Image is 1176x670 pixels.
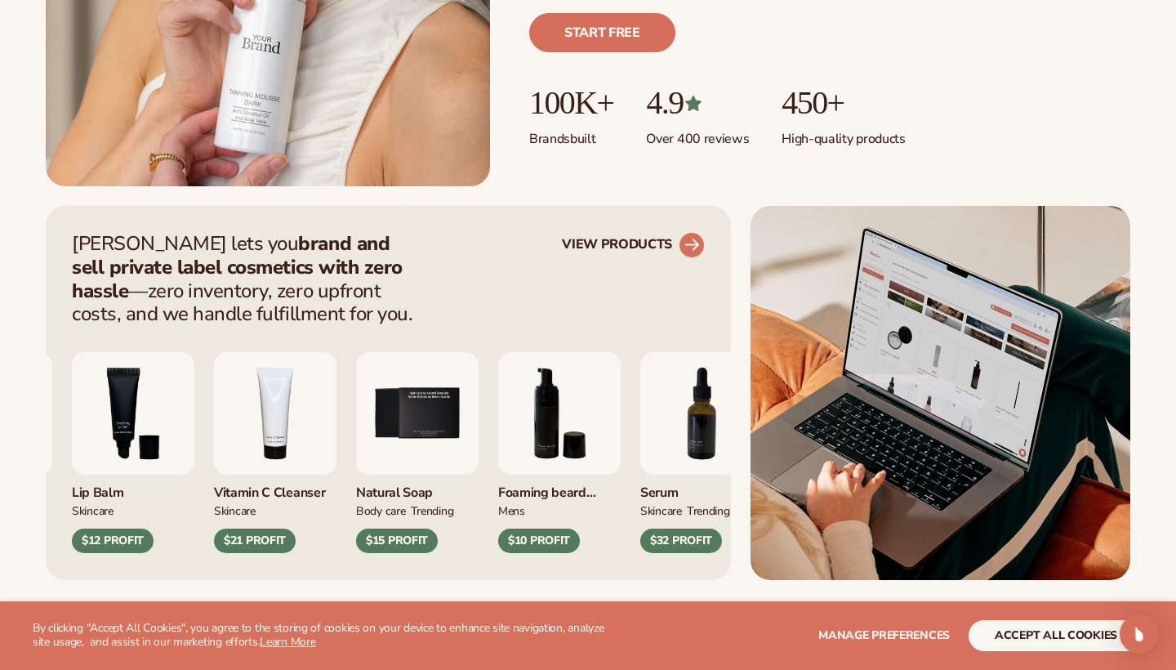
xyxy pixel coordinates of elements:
div: 7 / 9 [640,352,763,553]
div: $12 PROFIT [72,529,154,553]
div: 6 / 9 [498,352,621,553]
img: Vitamin c cleanser. [214,352,336,475]
div: SKINCARE [640,502,682,519]
img: Collagen and retinol serum. [640,352,763,475]
div: 3 / 9 [72,352,194,553]
div: $21 PROFIT [214,529,296,553]
div: Skincare [214,502,256,519]
span: Manage preferences [818,628,950,643]
div: BODY Care [356,502,406,519]
p: By clicking "Accept All Cookies", you agree to the storing of cookies on your device to enhance s... [33,622,614,650]
div: 5 / 9 [356,352,479,553]
div: TRENDING [411,502,454,519]
div: Foaming beard wash [498,475,621,502]
img: Foaming beard wash. [498,352,621,475]
button: Manage preferences [818,620,950,651]
div: SKINCARE [72,502,114,519]
img: Nature bar of soap. [356,352,479,475]
div: Natural Soap [356,475,479,502]
p: Brands built [529,121,613,148]
img: Smoothing lip balm. [72,352,194,475]
p: 4.9 [646,85,749,121]
p: 100K+ [529,85,613,121]
strong: brand and sell private label cosmetics with zero hassle [72,230,403,304]
img: Shopify Image 5 [751,206,1130,580]
p: 450+ [782,85,905,121]
p: Over 400 reviews [646,121,749,148]
a: Learn More [260,634,315,650]
div: $15 PROFIT [356,529,438,553]
div: Lip Balm [72,475,194,502]
div: mens [498,502,525,519]
div: TRENDING [687,502,730,519]
div: $32 PROFIT [640,529,722,553]
p: [PERSON_NAME] lets you —zero inventory, zero upfront costs, and we handle fulfillment for you. [72,232,423,326]
a: VIEW PRODUCTS [562,232,705,258]
a: Start free [529,13,675,52]
p: High-quality products [782,121,905,148]
div: Open Intercom Messenger [1120,614,1159,654]
div: Serum [640,475,763,502]
div: Vitamin C Cleanser [214,475,336,502]
div: 4 / 9 [214,352,336,553]
button: accept all cookies [969,620,1143,651]
div: $10 PROFIT [498,529,580,553]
